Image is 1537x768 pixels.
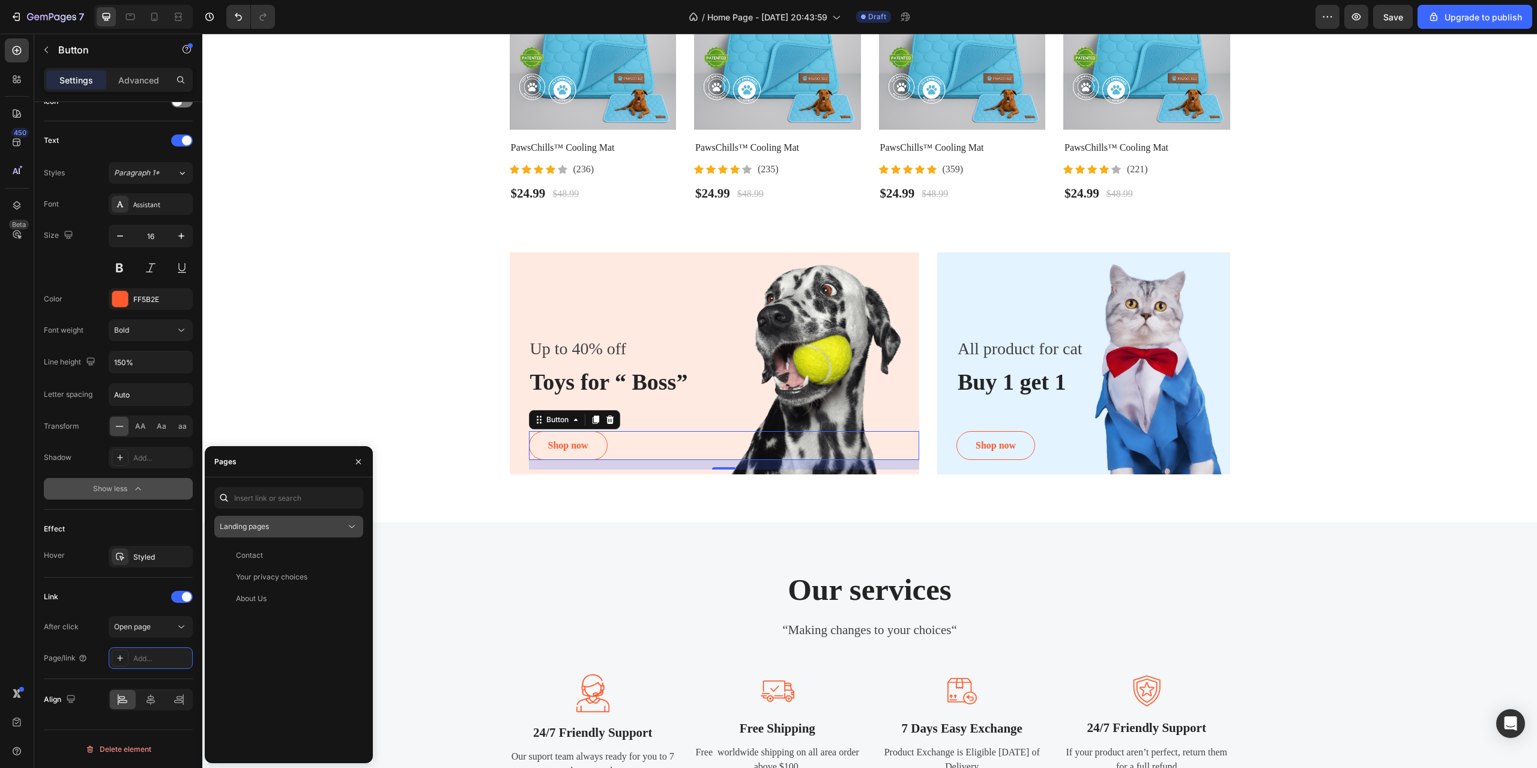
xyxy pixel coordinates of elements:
div: Upgrade to publish [1428,11,1522,23]
span: aa [178,421,187,432]
div: 450 [11,128,29,138]
div: Your privacy choices [236,572,307,582]
div: Hover [44,550,65,561]
div: Effect [44,524,65,534]
input: Insert link or search [214,487,363,509]
p: 24/7 Friendly Support [862,685,1027,704]
div: Link [44,591,58,602]
p: Our suport team always ready for you to 7 days a week. [309,716,473,745]
div: $48.99 [718,152,747,169]
div: Letter spacing [44,389,92,400]
button: Upgrade to publish [1418,5,1532,29]
input: Auto [109,384,192,405]
p: “Making changes to your choices“ [309,587,1027,606]
div: Font [44,199,59,210]
p: 7 [79,10,84,24]
div: Size [44,228,76,244]
div: $48.99 [534,152,563,169]
button: Delete element [44,740,193,759]
div: Shadow [44,452,71,463]
div: Undo/Redo [226,5,275,29]
button: Open page [109,616,193,638]
h2: PawsChills™ Cooling Mat [492,106,659,122]
div: Delete element [85,742,151,757]
div: Shop now [773,405,814,419]
input: Auto [109,351,192,373]
div: $24.99 [861,150,898,171]
button: Paragraph 1* [109,162,193,184]
div: Open Intercom Messenger [1496,709,1525,738]
p: Product Exchange is Eligible [DATE] of Delivery [678,712,842,740]
span: Paragraph 1* [114,168,160,178]
p: 24/7 Friendly Support [309,690,473,709]
img: Alt Image [373,641,407,679]
p: (359) [740,129,761,143]
p: (235) [555,129,576,143]
div: Color [44,294,62,304]
div: $24.99 [492,150,529,171]
p: (236) [371,129,392,143]
button: Save [1373,5,1413,29]
span: Aa [157,421,166,432]
p: All product for cat [755,303,1027,328]
div: Contact [236,550,263,561]
button: 7 [5,5,89,29]
button: Bold [109,319,193,341]
button: Shop now [754,398,833,426]
img: Alt Image [558,641,592,675]
div: Assistant [133,199,190,210]
div: FF5B2E [133,294,190,305]
div: Add... [133,453,190,464]
span: Open page [114,622,151,631]
button: Landing pages [214,516,363,537]
h2: PawsChills™ Cooling Mat [677,106,844,122]
p: Free worldwide shipping on all area order above $100. [493,712,657,740]
p: Free Shipping [493,686,657,705]
div: $48.99 [349,152,378,169]
p: Advanced [118,74,159,86]
div: Transform [44,421,79,432]
img: Alt Image [743,641,776,675]
h2: PawsChills™ Cooling Mat [307,106,474,122]
p: Our services [309,538,1027,575]
div: After click [44,621,79,632]
p: Buy 1 get 1 [755,335,1027,363]
div: Styled [133,552,190,563]
div: Align [44,692,78,708]
div: $24.99 [677,150,714,171]
p: If your product aren’t perfect, return them for a full refund [862,712,1027,740]
div: Line height [44,354,98,370]
p: 7 Days Easy Exchange [678,686,842,705]
span: Bold [114,325,129,334]
button: Show less [44,478,193,500]
div: Styles [44,168,65,178]
p: Up to 40% off [328,303,716,328]
div: $48.99 [903,152,932,169]
button: Shop now [327,398,405,426]
div: Rich Text Editor. Editing area: main [346,405,386,419]
div: Text [44,135,59,146]
span: Draft [868,11,886,22]
p: (221) [925,129,946,143]
span: Landing pages [220,522,269,531]
div: Page/link [44,653,88,664]
div: Font weight [44,325,83,336]
span: Home Page - [DATE] 20:43:59 [707,11,827,23]
div: About Us [236,593,267,604]
span: Save [1383,12,1403,22]
h2: PawsChills™ Cooling Mat [861,106,1028,122]
iframe: Design area [202,34,1537,768]
div: Button [342,381,369,392]
span: / [702,11,705,23]
p: Settings [59,74,93,86]
p: Button [58,43,160,57]
p: Shop now [346,405,386,419]
div: $24.99 [307,150,345,171]
div: Beta [9,220,29,229]
span: AA [135,421,146,432]
div: Show less [93,483,144,495]
p: Toys for “ Boss” [328,335,716,363]
div: Add... [133,653,190,664]
img: Alt Image [928,641,961,674]
div: Pages [214,456,237,467]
